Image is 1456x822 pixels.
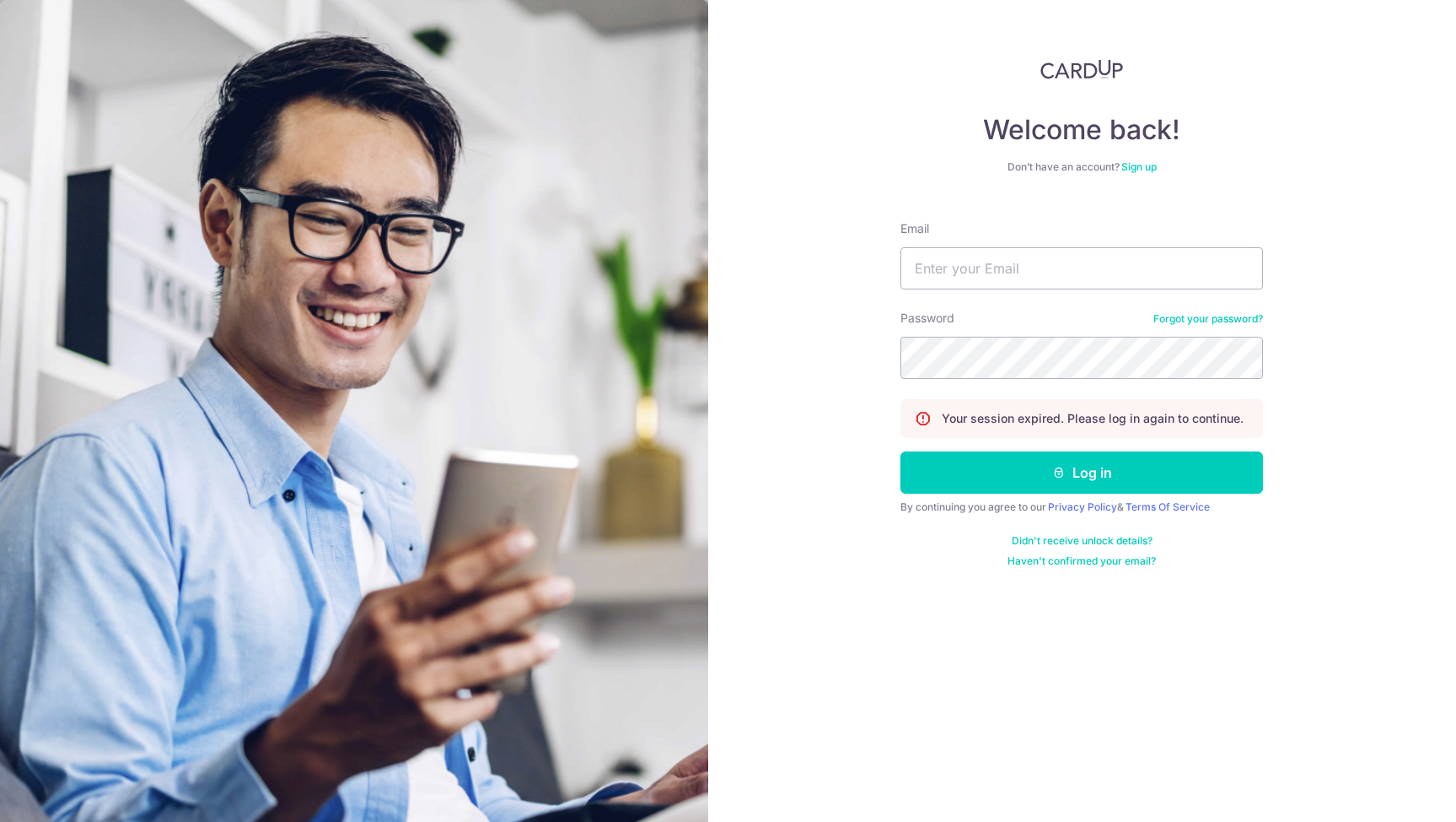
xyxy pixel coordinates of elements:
h4: Welcome back! [900,113,1263,147]
a: Sign up [1121,160,1157,173]
button: Log in [900,452,1263,494]
label: Email [900,220,929,237]
div: Don’t have an account? [900,160,1263,174]
input: Enter your Email [900,247,1263,289]
a: Haven't confirmed your email? [1007,554,1156,568]
a: Terms Of Service [1126,500,1210,513]
div: By continuing you agree to our & [900,500,1263,514]
a: Privacy Policy [1048,500,1117,513]
p: Your session expired. Please log in again to continue. [942,410,1244,427]
a: Didn't receive unlock details? [1012,534,1152,548]
img: CardUp Logo [1040,59,1123,79]
a: Forgot your password? [1153,312,1263,326]
label: Password [900,310,954,327]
